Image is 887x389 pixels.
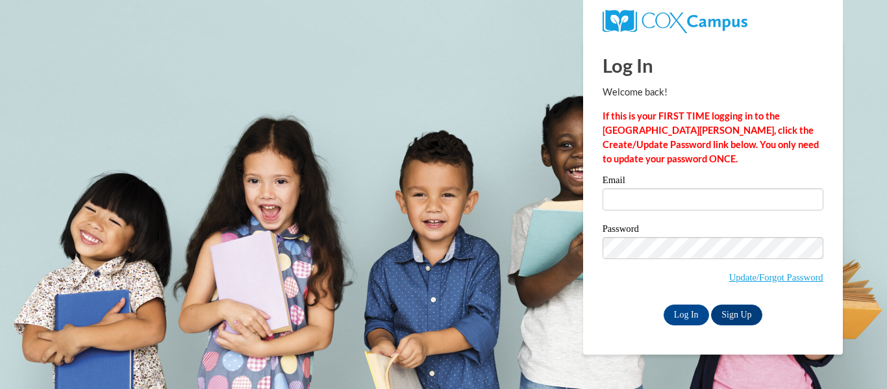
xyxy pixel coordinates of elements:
[711,305,762,325] a: Sign Up
[603,15,747,26] a: COX Campus
[603,224,823,237] label: Password
[603,175,823,188] label: Email
[729,272,823,282] a: Update/Forgot Password
[664,305,709,325] input: Log In
[603,110,819,164] strong: If this is your FIRST TIME logging in to the [GEOGRAPHIC_DATA][PERSON_NAME], click the Create/Upd...
[603,10,747,33] img: COX Campus
[603,85,823,99] p: Welcome back!
[603,52,823,79] h1: Log In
